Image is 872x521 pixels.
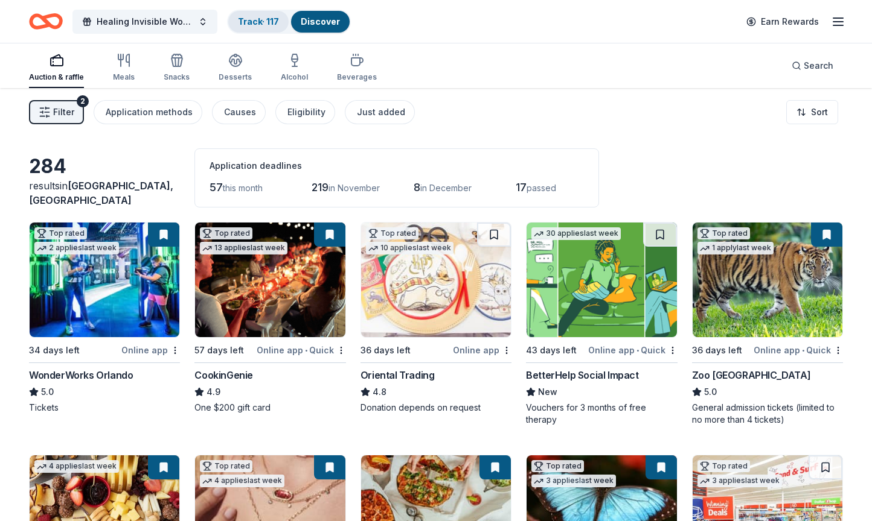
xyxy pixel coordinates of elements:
button: Alcohol [281,48,308,88]
button: Meals [113,48,135,88]
a: Earn Rewards [739,11,826,33]
span: Search [804,58,833,73]
button: Desserts [219,48,252,88]
a: Discover [301,16,340,27]
button: Beverages [337,48,377,88]
div: Meals [113,72,135,82]
button: Healing Invisible Wounds Golf Tournament [72,10,217,34]
div: Desserts [219,72,252,82]
a: Track· 117 [238,16,279,27]
button: Snacks [164,48,190,88]
div: Alcohol [281,72,308,82]
div: Auction & raffle [29,72,84,82]
button: Auction & raffle [29,48,84,88]
div: Snacks [164,72,190,82]
a: Home [29,7,63,36]
button: Track· 117Discover [227,10,351,34]
button: Search [782,54,843,78]
span: Healing Invisible Wounds Golf Tournament [97,14,193,29]
div: Beverages [337,72,377,82]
